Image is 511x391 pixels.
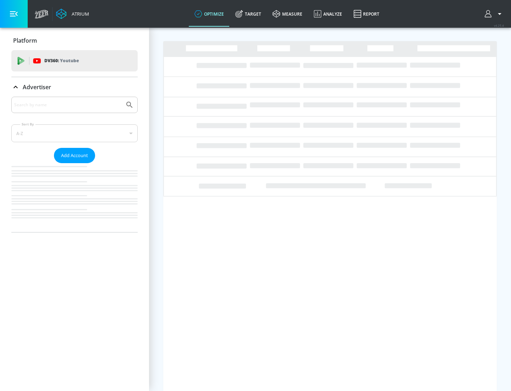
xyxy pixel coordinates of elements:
nav: list of Advertiser [11,163,138,232]
div: DV360: Youtube [11,50,138,71]
span: v 4.25.4 [494,23,504,27]
div: Advertiser [11,77,138,97]
p: DV360: [44,57,79,65]
a: measure [267,1,308,27]
a: Target [230,1,267,27]
input: Search by name [14,100,122,109]
p: Platform [13,37,37,44]
a: Report [348,1,385,27]
div: Atrium [69,11,89,17]
p: Advertiser [23,83,51,91]
div: Advertiser [11,97,138,232]
div: Platform [11,31,138,50]
label: Sort By [20,122,35,127]
a: Analyze [308,1,348,27]
p: Youtube [60,57,79,64]
button: Add Account [54,148,95,163]
a: optimize [189,1,230,27]
span: Add Account [61,151,88,160]
a: Atrium [56,9,89,19]
div: A-Z [11,124,138,142]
